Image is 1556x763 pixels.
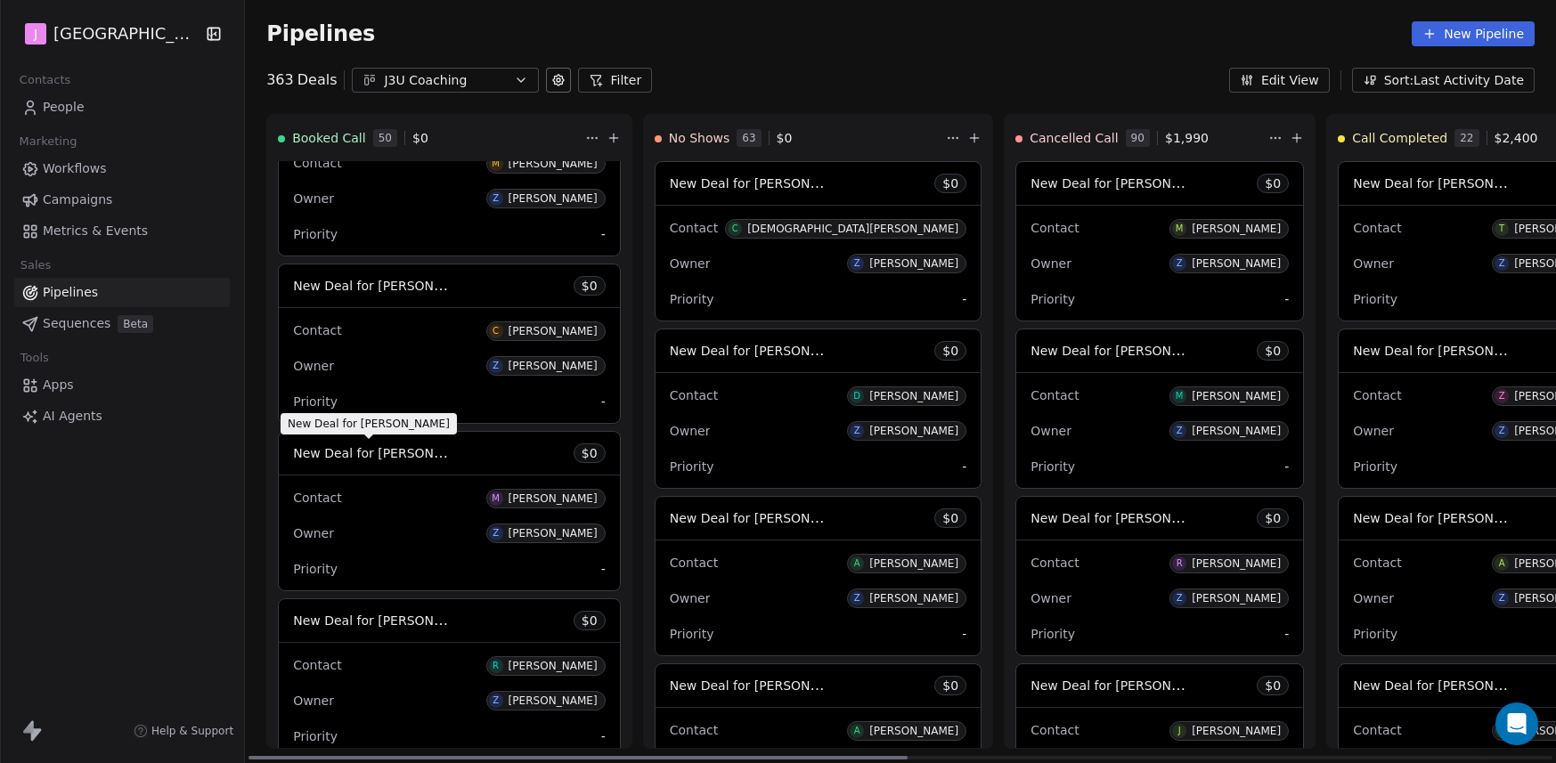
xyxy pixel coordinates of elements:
[1495,702,1538,745] div: Open Intercom Messenger
[293,277,481,294] span: New Deal for [PERSON_NAME]
[869,390,958,402] div: [PERSON_NAME]
[292,129,365,147] span: Booked Call
[266,21,375,46] span: Pipelines
[1353,723,1401,737] span: Contact
[1353,591,1394,605] span: Owner
[43,314,110,333] span: Sequences
[747,223,958,235] div: [DEMOGRAPHIC_DATA][PERSON_NAME]
[14,370,230,400] a: Apps
[1229,68,1330,93] button: Edit View
[151,724,233,738] span: Help & Support
[1177,556,1183,571] div: R
[1031,677,1218,694] span: New Deal for [PERSON_NAME]
[1265,342,1281,360] span: $ 0
[509,158,598,170] div: [PERSON_NAME]
[854,256,860,271] div: Z
[1031,292,1075,306] span: Priority
[1031,175,1218,191] span: New Deal for [PERSON_NAME]
[670,342,858,359] span: New Deal for [PERSON_NAME]
[1192,223,1281,235] div: [PERSON_NAME]
[670,591,711,605] span: Owner
[492,491,500,506] div: M
[670,556,718,570] span: Contact
[670,424,711,438] span: Owner
[670,221,718,235] span: Contact
[853,389,860,403] div: D
[1015,329,1304,489] div: New Deal for [PERSON_NAME]$0ContactM[PERSON_NAME]OwnerZ[PERSON_NAME]Priority-
[293,323,341,337] span: Contact
[869,257,958,270] div: [PERSON_NAME]
[293,526,334,540] span: Owner
[670,723,718,737] span: Contact
[43,283,98,302] span: Pipelines
[1353,556,1401,570] span: Contact
[293,191,334,206] span: Owner
[278,115,582,161] div: Booked Call50$0
[1177,256,1183,271] div: Z
[582,277,598,295] span: $ 0
[869,592,958,605] div: [PERSON_NAME]
[854,556,860,571] div: A
[670,175,858,191] span: New Deal for [PERSON_NAME]
[1353,627,1397,641] span: Priority
[1353,292,1397,306] span: Priority
[1177,424,1183,438] div: Z
[942,509,958,527] span: $ 0
[854,724,860,738] div: A
[297,69,338,91] span: Deals
[14,402,230,431] a: AI Agents
[601,560,606,578] span: -
[509,192,598,205] div: [PERSON_NAME]
[509,492,598,505] div: [PERSON_NAME]
[293,729,338,743] span: Priority
[14,278,230,307] a: Pipelines
[288,417,450,431] span: New Deal for [PERSON_NAME]
[509,360,598,372] div: [PERSON_NAME]
[1176,222,1184,236] div: M
[293,658,341,672] span: Contact
[1015,496,1304,656] div: New Deal for [PERSON_NAME]$0ContactR[PERSON_NAME]OwnerZ[PERSON_NAME]Priority-
[1031,591,1071,605] span: Owner
[43,376,74,394] span: Apps
[601,393,606,410] span: -
[14,309,230,338] a: SequencesBeta
[12,345,56,371] span: Tools
[493,526,499,540] div: Z
[1454,129,1479,147] span: 22
[14,216,230,246] a: Metrics & Events
[655,496,982,656] div: New Deal for [PERSON_NAME]$0ContactA[PERSON_NAME]OwnerZ[PERSON_NAME]Priority-
[1353,677,1541,694] span: New Deal for [PERSON_NAME]
[53,22,200,45] span: [GEOGRAPHIC_DATA]
[1031,221,1079,235] span: Contact
[34,25,37,43] span: J
[962,625,966,643] span: -
[43,191,112,209] span: Campaigns
[655,115,943,161] div: No Shows63$0
[1353,424,1394,438] span: Owner
[1353,509,1541,526] span: New Deal for [PERSON_NAME]
[1353,221,1401,235] span: Contact
[732,222,738,236] div: C
[1031,424,1071,438] span: Owner
[384,71,507,90] div: J3U Coaching
[293,227,338,241] span: Priority
[293,694,334,708] span: Owner
[12,128,85,155] span: Marketing
[278,264,621,424] div: New Deal for [PERSON_NAME]$0ContactC[PERSON_NAME]OwnerZ[PERSON_NAME]Priority-
[1284,458,1289,475] span: -
[1499,556,1505,571] div: A
[670,459,714,474] span: Priority
[1352,129,1447,147] span: Call Completed
[1031,627,1075,641] span: Priority
[1284,625,1289,643] span: -
[737,129,761,147] span: 63
[21,19,193,49] button: J[GEOGRAPHIC_DATA]
[14,93,230,122] a: People
[869,557,958,570] div: [PERSON_NAME]
[1192,557,1281,570] div: [PERSON_NAME]
[1177,591,1183,605] div: Z
[43,159,107,178] span: Workflows
[601,225,606,243] span: -
[655,161,982,321] div: New Deal for [PERSON_NAME]$0ContactC[DEMOGRAPHIC_DATA][PERSON_NAME]OwnerZ[PERSON_NAME]Priority-
[1015,115,1265,161] div: Cancelled Call90$1,990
